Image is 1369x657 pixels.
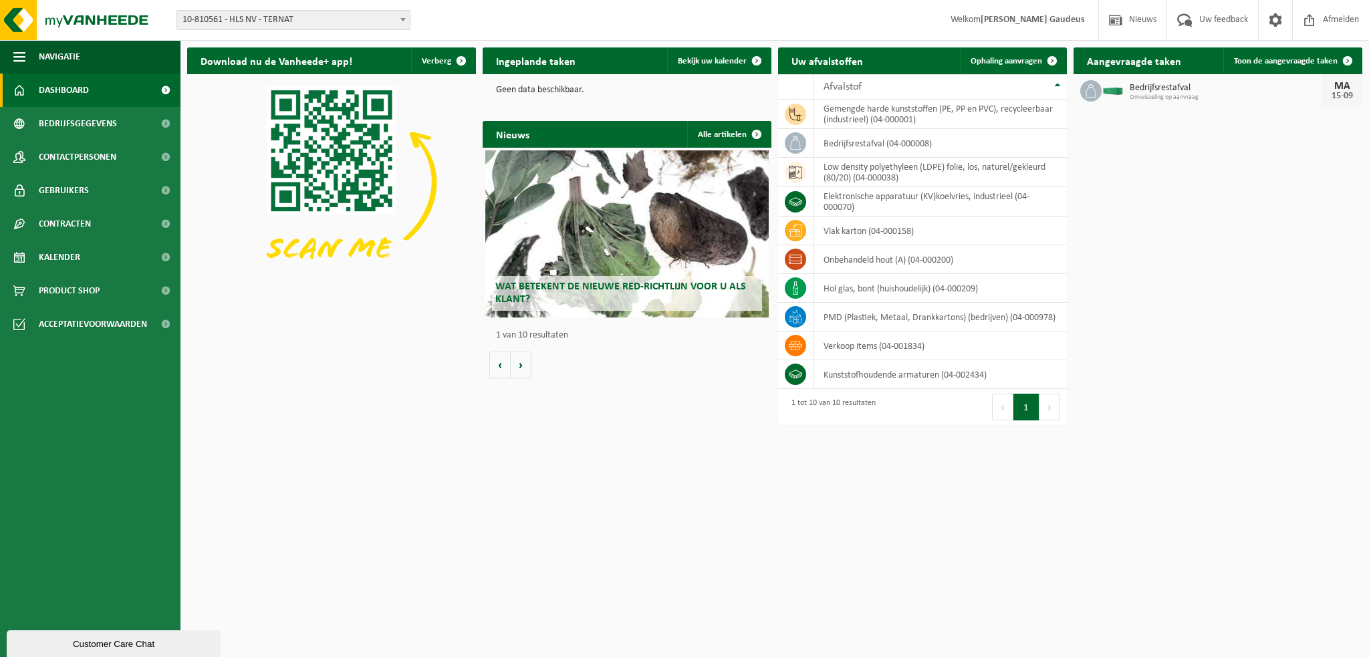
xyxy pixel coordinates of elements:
span: Navigatie [39,40,80,74]
td: kunststofhoudende armaturen (04-002434) [814,360,1067,389]
h2: Download nu de Vanheede+ app! [187,47,366,74]
div: 15-09 [1329,92,1356,101]
a: Bekijk uw kalender [667,47,770,74]
button: Previous [992,394,1013,420]
span: Product Shop [39,274,100,307]
span: Wat betekent de nieuwe RED-richtlijn voor u als klant? [495,281,746,305]
a: Wat betekent de nieuwe RED-richtlijn voor u als klant? [485,150,768,317]
td: hol glas, bont (huishoudelijk) (04-000209) [814,274,1067,303]
td: bedrijfsrestafval (04-000008) [814,129,1067,158]
button: Vorige [489,352,511,378]
span: Dashboard [39,74,89,107]
td: onbehandeld hout (A) (04-000200) [814,245,1067,274]
span: Gebruikers [39,174,89,207]
iframe: chat widget [7,628,223,657]
h2: Nieuws [483,121,543,147]
h2: Ingeplande taken [483,47,589,74]
span: Bedrijfsgegevens [39,107,117,140]
span: Toon de aangevraagde taken [1234,57,1338,65]
td: PMD (Plastiek, Metaal, Drankkartons) (bedrijven) (04-000978) [814,303,1067,332]
img: Download de VHEPlus App [187,74,476,291]
span: Omwisseling op aanvraag [1130,94,1322,102]
div: 1 tot 10 van 10 resultaten [785,392,876,422]
span: Bedrijfsrestafval [1130,83,1322,94]
div: MA [1329,81,1356,92]
button: Volgende [511,352,531,378]
span: Acceptatievoorwaarden [39,307,147,341]
td: elektronische apparatuur (KV)koelvries, industrieel (04-000070) [814,187,1067,217]
td: gemengde harde kunststoffen (PE, PP en PVC), recycleerbaar (industrieel) (04-000001) [814,100,1067,129]
span: Bekijk uw kalender [678,57,747,65]
button: 1 [1013,394,1039,420]
a: Ophaling aanvragen [960,47,1066,74]
p: 1 van 10 resultaten [496,331,765,340]
button: Next [1039,394,1060,420]
a: Alle artikelen [687,121,770,148]
h2: Uw afvalstoffen [778,47,876,74]
span: 10-810561 - HLS NV - TERNAT [176,10,410,30]
span: Ophaling aanvragen [971,57,1042,65]
p: Geen data beschikbaar. [496,86,758,95]
td: low density polyethyleen (LDPE) folie, los, naturel/gekleurd (80/20) (04-000038) [814,158,1067,187]
td: vlak karton (04-000158) [814,217,1067,245]
span: Verberg [422,57,451,65]
strong: [PERSON_NAME] Gaudeus [981,15,1085,25]
button: Verberg [411,47,475,74]
td: verkoop items (04-001834) [814,332,1067,360]
span: Afvalstof [824,82,862,92]
span: Contracten [39,207,91,241]
span: 10-810561 - HLS NV - TERNAT [177,11,410,29]
h2: Aangevraagde taken [1074,47,1195,74]
span: Kalender [39,241,80,274]
img: HK-XC-20-GN-00 [1102,84,1124,96]
a: Toon de aangevraagde taken [1223,47,1361,74]
span: Contactpersonen [39,140,116,174]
